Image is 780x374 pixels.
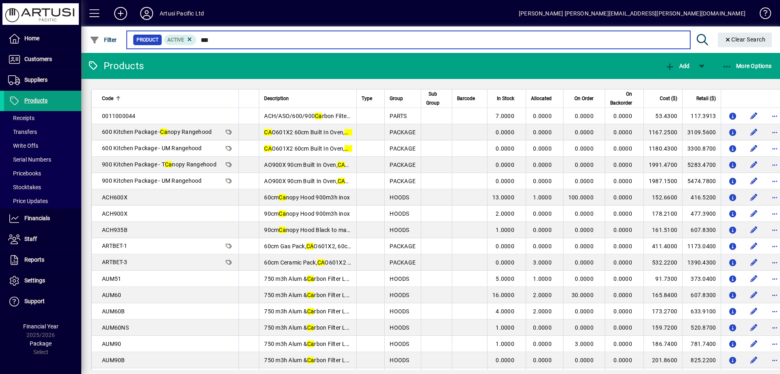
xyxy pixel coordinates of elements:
[682,140,721,157] td: 3300.8700
[426,90,447,107] div: Sub Group
[4,125,81,139] a: Transfers
[610,90,632,107] span: On Backorder
[390,227,409,233] span: HOODS
[533,113,552,119] span: 0.0000
[102,94,113,103] span: Code
[575,259,594,266] span: 0.0000
[613,178,632,184] span: 0.0000
[747,337,760,350] button: Edit
[496,210,514,217] span: 2.0000
[747,142,760,155] button: Edit
[682,271,721,287] td: 373.0400
[665,63,689,69] span: Add
[24,215,50,221] span: Financials
[496,259,514,266] span: 0.0000
[643,303,682,319] td: 173.2700
[496,113,514,119] span: 7.0000
[426,90,440,107] span: Sub Group
[102,210,128,217] span: ACH900X
[279,227,286,233] em: Ca
[643,157,682,173] td: 1991.4700
[533,292,552,298] span: 2.0000
[574,94,594,103] span: On Order
[307,292,314,298] em: Ca
[390,178,416,184] span: PACKAGE
[390,162,416,168] span: PACKAGE
[24,298,45,304] span: Support
[496,276,514,282] span: 5.0000
[4,70,81,90] a: Suppliers
[390,324,409,331] span: HOODS
[390,194,409,201] span: HOODS
[575,145,594,152] span: 0.0000
[643,124,682,140] td: 1167.2500
[720,59,774,73] button: More Options
[4,194,81,208] a: Price Updates
[533,129,552,136] span: 0.0000
[338,178,345,184] em: CA
[643,238,682,254] td: 411.4000
[747,354,760,367] button: Edit
[613,259,632,266] span: 0.0000
[575,162,594,168] span: 0.0000
[4,139,81,153] a: Write Offs
[102,292,121,298] span: AUM60
[575,308,594,315] span: 0.0000
[102,113,136,119] span: 0011000044
[264,94,351,103] div: Description
[643,254,682,271] td: 532.2200
[533,308,552,315] span: 2.0000
[23,323,58,330] span: Financial Year
[390,341,409,347] span: HOODS
[264,113,375,119] span: ACH/ASO/600/900 rbon Filters per filter
[24,277,45,284] span: Settings
[643,287,682,303] td: 165.8400
[317,259,325,266] em: CA
[613,243,632,249] span: 0.0000
[682,319,721,336] td: 520.8700
[747,191,760,204] button: Edit
[390,259,416,266] span: PACKAGE
[4,28,81,49] a: Home
[264,276,382,282] span: 750 m3h Alum & rbon Filter LED Strip 51cm
[533,243,552,249] span: 0.0000
[102,129,212,135] span: 600 Kitchen Package - nopy Rangehood
[496,227,514,233] span: 1.0000
[4,180,81,194] a: Stocktakes
[643,108,682,124] td: 53.4300
[160,7,204,20] div: Artusi Pacific Ltd
[102,94,234,103] div: Code
[575,276,594,282] span: 0.0000
[390,357,409,363] span: HOODS
[492,194,514,201] span: 13.0000
[722,63,772,69] span: More Options
[102,276,121,282] span: AUM51
[643,140,682,157] td: 1180.4300
[102,243,127,249] span: ARTBET-1
[164,35,197,45] mat-chip: Activation Status: Active
[575,357,594,363] span: 0.0000
[613,292,632,298] span: 0.0000
[390,308,409,315] span: HOODS
[747,126,760,139] button: Edit
[747,207,760,220] button: Edit
[682,352,721,368] td: 825.2200
[575,227,594,233] span: 0.0000
[24,56,52,62] span: Customers
[568,94,601,103] div: On Order
[682,173,721,189] td: 5474.7800
[4,250,81,270] a: Reports
[307,324,314,331] em: Ca
[572,292,594,298] span: 30.0000
[279,210,286,217] em: Ca
[167,37,184,43] span: Active
[613,324,632,331] span: 0.0000
[4,271,81,291] a: Settings
[575,129,594,136] span: 0.0000
[643,352,682,368] td: 201.8600
[754,2,770,28] a: Knowledge Base
[682,124,721,140] td: 3109.5600
[610,90,639,107] div: On Backorder
[102,308,125,315] span: AUM60B
[533,324,552,331] span: 0.0000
